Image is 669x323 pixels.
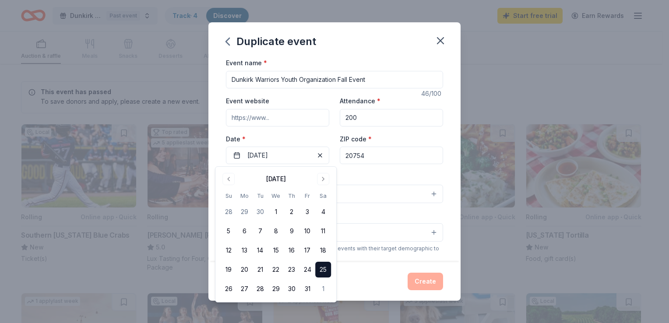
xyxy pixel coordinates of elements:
label: ZIP code [340,135,372,144]
input: 20 [340,109,443,126]
label: Attendance [340,97,380,105]
button: 15 [268,242,284,258]
label: Event website [226,97,269,105]
div: Duplicate event [226,35,316,49]
th: Tuesday [252,191,268,200]
button: 24 [299,262,315,277]
button: 28 [252,281,268,297]
button: 29 [268,281,284,297]
button: 30 [252,204,268,220]
th: Friday [299,191,315,200]
button: 30 [284,281,299,297]
button: 14 [252,242,268,258]
button: 4 [315,204,331,220]
button: 22 [268,262,284,277]
th: Thursday [284,191,299,200]
div: [DATE] [266,174,286,184]
button: 29 [236,204,252,220]
button: 3 [299,204,315,220]
button: [DATE] [226,147,329,164]
button: 10 [299,223,315,239]
button: 1 [268,204,284,220]
button: 2 [284,204,299,220]
th: Saturday [315,191,331,200]
input: 12345 (U.S. only) [340,147,443,164]
button: 28 [221,204,236,220]
button: 27 [236,281,252,297]
button: 16 [284,242,299,258]
label: Event name [226,59,267,67]
button: 1 [315,281,331,297]
input: Spring Fundraiser [226,71,443,88]
div: 46 /100 [421,88,443,99]
button: 11 [315,223,331,239]
button: Go to previous month [222,173,235,185]
button: 8 [268,223,284,239]
th: Sunday [221,191,236,200]
button: 20 [236,262,252,277]
button: 13 [236,242,252,258]
button: 31 [299,281,315,297]
button: 23 [284,262,299,277]
button: 12 [221,242,236,258]
button: 7 [252,223,268,239]
button: 6 [236,223,252,239]
button: 19 [221,262,236,277]
label: Date [226,135,329,144]
button: 21 [252,262,268,277]
th: Wednesday [268,191,284,200]
th: Monday [236,191,252,200]
button: 26 [221,281,236,297]
button: 9 [284,223,299,239]
input: https://www... [226,109,329,126]
button: 25 [315,262,331,277]
button: Go to next month [317,173,329,185]
button: 18 [315,242,331,258]
button: 5 [221,223,236,239]
button: 17 [299,242,315,258]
